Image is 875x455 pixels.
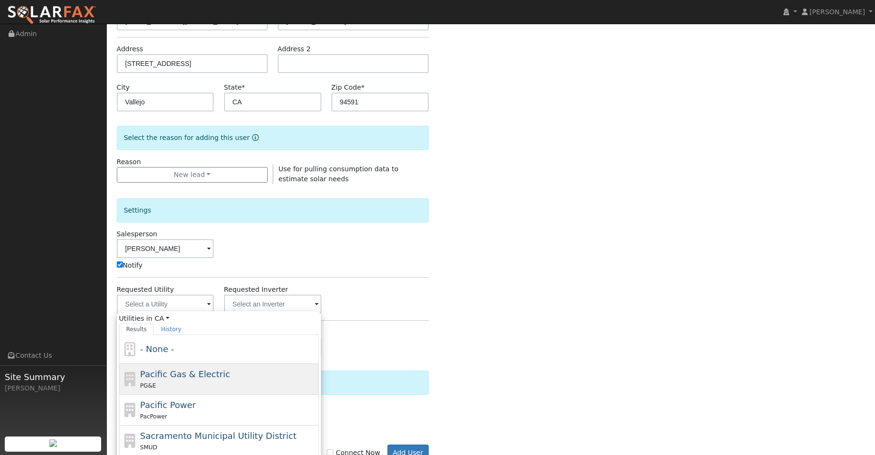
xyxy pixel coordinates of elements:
span: Use for pulling consumption data to estimate solar needs [279,165,398,183]
div: [PERSON_NAME] [5,383,102,393]
input: Select a Utility [117,295,214,314]
label: Salesperson [117,229,158,239]
label: Address [117,44,143,54]
div: Settings [117,198,429,223]
label: City [117,83,130,93]
input: Notify [117,261,123,268]
label: Requested Inverter [224,285,288,295]
span: Required [361,84,365,91]
span: PG&E [140,382,156,389]
span: Pacific Gas & Electric [140,369,230,379]
span: Pacific Power [140,400,196,410]
input: Select an Inverter [224,295,321,314]
span: Site Summary [5,371,102,383]
label: Address 2 [278,44,311,54]
label: Requested Utility [117,285,174,295]
a: CA [155,314,169,324]
span: Sacramento Municipal Utility District [140,431,296,441]
a: Reason for new user [250,134,259,141]
img: SolarFax [7,5,96,25]
label: Notify [117,260,143,270]
label: Zip Code [331,83,365,93]
button: New lead [117,167,268,183]
span: Utilities in [119,314,319,324]
input: Select a User [117,239,214,258]
span: - None - [140,344,174,354]
label: Reason [117,157,141,167]
a: History [154,324,188,335]
span: SMUD [140,444,157,451]
span: Required [242,84,245,91]
img: retrieve [49,439,57,447]
span: PacPower [140,413,167,420]
a: Results [119,324,154,335]
div: Select the reason for adding this user [117,126,429,150]
label: State [224,83,245,93]
span: [PERSON_NAME] [809,8,865,16]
